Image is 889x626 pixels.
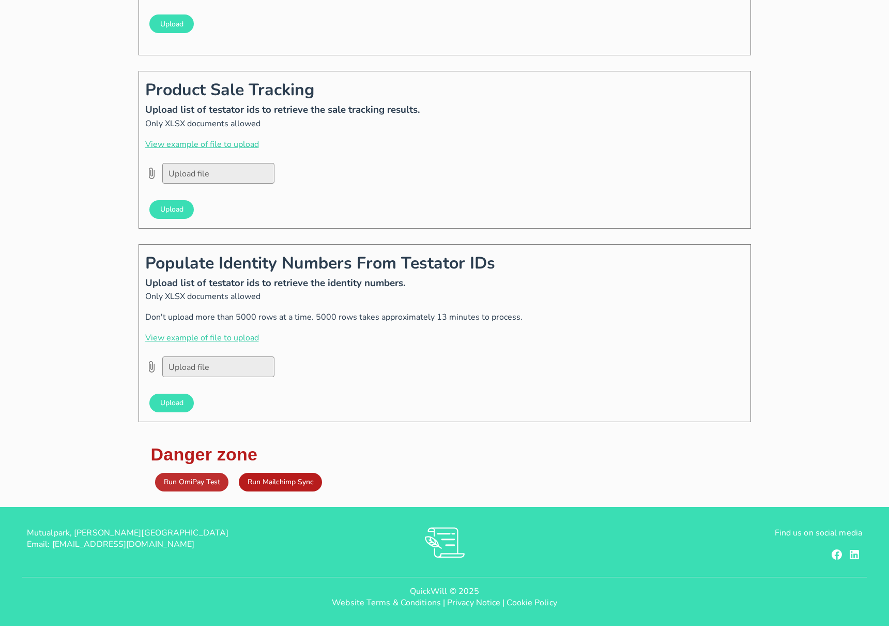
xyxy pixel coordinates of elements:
[151,444,739,465] h2: Danger zone
[447,597,500,608] a: Privacy Notice
[247,477,314,487] span: Run Mailchimp Sync
[239,473,322,491] button: Run Mailchimp Sync
[145,78,744,102] h1: Product Sale Tracking
[142,360,161,374] button: Upload file prepended action
[145,332,259,344] a: View example of file to upload
[507,597,557,608] a: Cookie Policy
[425,527,465,558] img: RVs0sauIwKhMoGR03FLGkjXSOVwkZRnQsltkF0QxpTsornXsmh1o7vbL94pqF3d8sZvAAAAAElFTkSuQmCC
[160,398,183,408] span: Upload
[443,597,445,608] span: |
[145,290,744,303] p: Only XLSX documents allowed
[160,204,183,214] span: Upload
[155,473,228,491] button: Run OmiPay Test
[149,200,194,219] button: Upload
[145,102,744,117] h3: Upload list of testator ids to retrieve the sale tracking results.
[145,311,744,323] p: Don't upload more than 5000 rows at a time. 5000 rows takes approximately 13 minutes to process.
[145,276,744,290] h3: Upload list of testator ids to retrieve the identity numbers.
[149,14,194,33] button: Upload
[160,19,183,29] span: Upload
[145,117,744,130] p: Only XLSX documents allowed
[142,167,161,180] button: Upload file prepended action
[8,586,881,597] p: QuickWill © 2025
[149,394,194,412] button: Upload
[163,477,220,487] span: Run OmiPay Test
[27,527,228,539] span: Mutualpark, [PERSON_NAME][GEOGRAPHIC_DATA]
[332,597,441,608] a: Website Terms & Conditions
[145,251,744,276] h1: Populate Identity Numbers From Testator IDs
[584,527,862,539] p: Find us on social media
[145,139,259,150] a: View example of file to upload
[27,539,195,550] span: Email: [EMAIL_ADDRESS][DOMAIN_NAME]
[502,597,504,608] span: |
